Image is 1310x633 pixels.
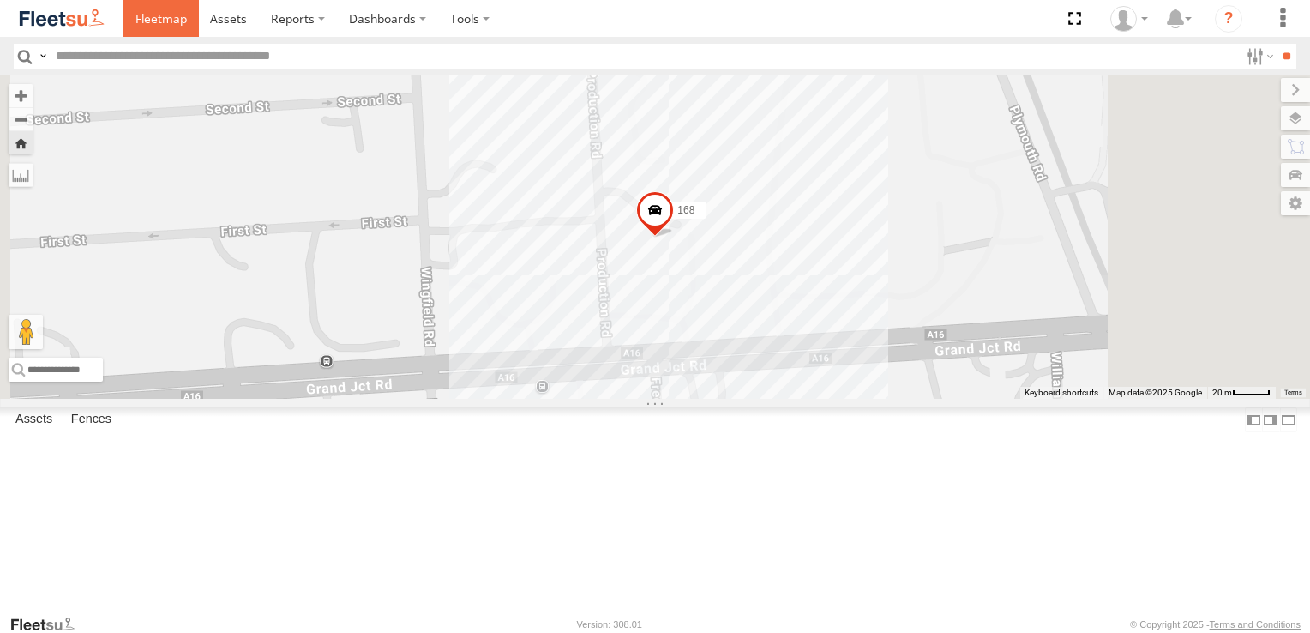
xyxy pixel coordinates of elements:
label: Search Filter Options [1240,44,1277,69]
label: Search Query [36,44,50,69]
button: Keyboard shortcuts [1025,387,1098,399]
div: Arb Quin [1104,6,1154,32]
i: ? [1215,5,1242,33]
span: 168 [677,203,694,215]
span: Map data ©2025 Google [1109,388,1202,397]
label: Dock Summary Table to the Left [1245,407,1262,432]
button: Zoom Home [9,131,33,154]
button: Map Scale: 20 m per 41 pixels [1207,387,1276,399]
a: Terms (opens in new tab) [1284,389,1302,395]
a: Terms and Conditions [1210,619,1301,630]
img: fleetsu-logo-horizontal.svg [17,7,106,30]
label: Dock Summary Table to the Right [1262,407,1279,432]
a: Visit our Website [9,616,88,633]
label: Fences [63,408,120,432]
button: Zoom in [9,84,33,107]
div: Version: 308.01 [577,619,642,630]
label: Hide Summary Table [1280,407,1297,432]
span: 20 m [1212,388,1232,397]
label: Assets [7,408,61,432]
button: Drag Pegman onto the map to open Street View [9,315,43,349]
div: © Copyright 2025 - [1130,619,1301,630]
label: Measure [9,163,33,187]
button: Zoom out [9,107,33,131]
label: Map Settings [1281,191,1310,215]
